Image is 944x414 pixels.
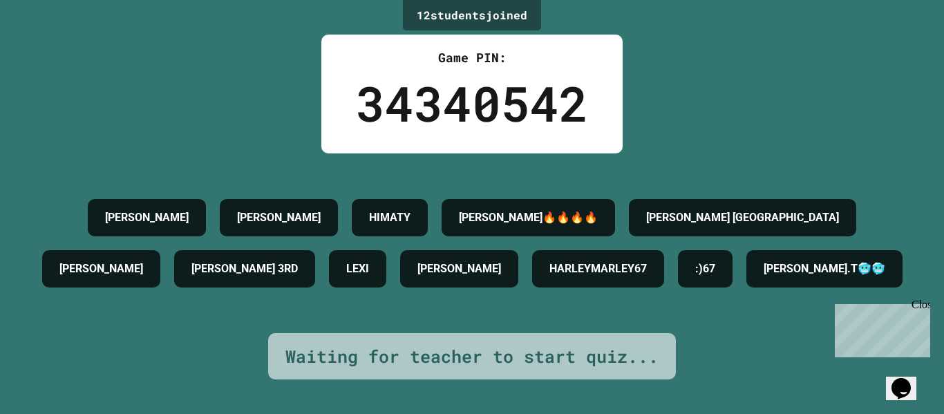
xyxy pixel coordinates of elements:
[356,67,588,140] div: 34340542
[356,48,588,67] div: Game PIN:
[549,261,647,277] h4: HARLEYMARLEY67
[764,261,885,277] h4: [PERSON_NAME].T🥶🥶
[417,261,501,277] h4: [PERSON_NAME]
[346,261,369,277] h4: LEXI
[6,6,95,88] div: Chat with us now!Close
[59,261,143,277] h4: [PERSON_NAME]
[105,209,189,226] h4: [PERSON_NAME]
[237,209,321,226] h4: [PERSON_NAME]
[191,261,298,277] h4: [PERSON_NAME] 3RD
[695,261,715,277] h4: :)67
[369,209,410,226] h4: HIMATY
[646,209,839,226] h4: [PERSON_NAME] [GEOGRAPHIC_DATA]
[829,299,930,357] iframe: chat widget
[886,359,930,400] iframe: chat widget
[459,209,598,226] h4: [PERSON_NAME]🔥🔥🔥🔥
[285,344,659,370] div: Waiting for teacher to start quiz...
